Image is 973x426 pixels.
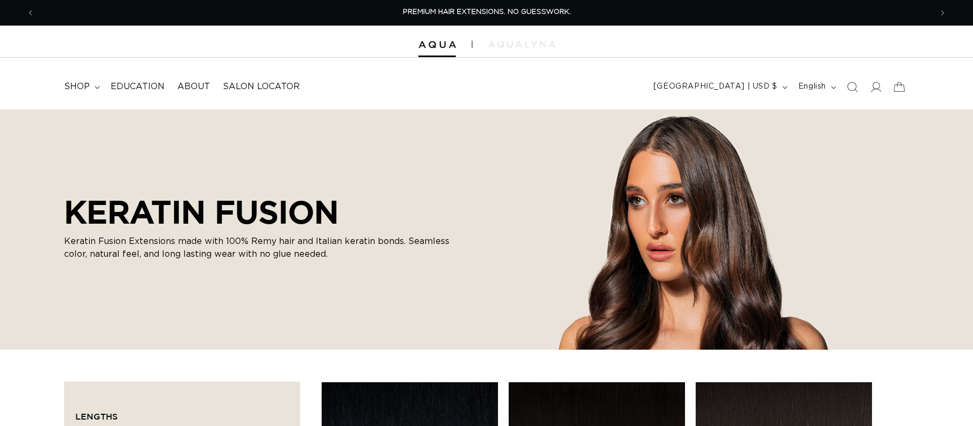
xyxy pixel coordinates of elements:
h2: KERATIN FUSION [64,193,470,231]
a: Education [104,75,171,99]
a: Salon Locator [216,75,306,99]
img: Aqua Hair Extensions [418,41,456,49]
button: English [792,77,840,97]
summary: Search [840,75,864,99]
span: shop [64,81,90,92]
img: aqualyna.com [488,41,555,48]
summary: shop [58,75,104,99]
span: Lengths [75,412,118,421]
span: Salon Locator [223,81,300,92]
span: [GEOGRAPHIC_DATA] | USD $ [653,81,777,92]
span: About [177,81,210,92]
span: PREMIUM HAIR EXTENSIONS. NO GUESSWORK. [403,9,571,15]
button: Previous announcement [19,3,42,23]
span: English [798,81,826,92]
p: Keratin Fusion Extensions made with 100% Remy hair and Italian keratin bonds. Seamless color, nat... [64,235,470,261]
button: Next announcement [931,3,954,23]
button: [GEOGRAPHIC_DATA] | USD $ [647,77,792,97]
span: Education [111,81,165,92]
a: About [171,75,216,99]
